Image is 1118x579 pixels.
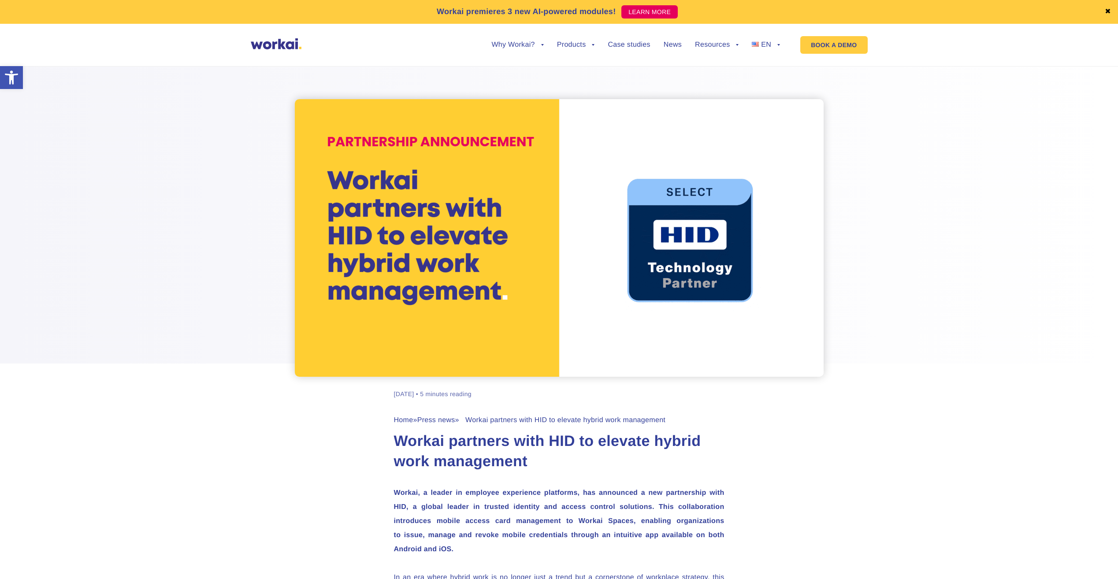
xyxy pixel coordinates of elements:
a: News [664,41,682,48]
a: LEARN MORE [621,5,678,19]
div: [DATE] • 5 minutes reading [394,390,472,398]
a: Case studies [608,41,650,48]
strong: Workai, a leader in employee experience platforms, has announced a new partnership with HID, a gl... [394,489,724,553]
a: Press news [417,416,455,424]
div: » » Workai partners with HID to elevate hybrid work management [394,416,724,424]
a: ✖ [1105,8,1111,15]
p: Workai premieres 3 new AI-powered modules! [437,6,616,18]
a: Home [394,416,413,424]
span: EN [761,41,771,48]
a: Resources [695,41,739,48]
a: Why Workai? [491,41,543,48]
a: Products [557,41,595,48]
a: EN [752,41,780,48]
h1: Workai partners with HID to elevate hybrid work management [394,431,724,472]
a: BOOK A DEMO [800,36,867,54]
